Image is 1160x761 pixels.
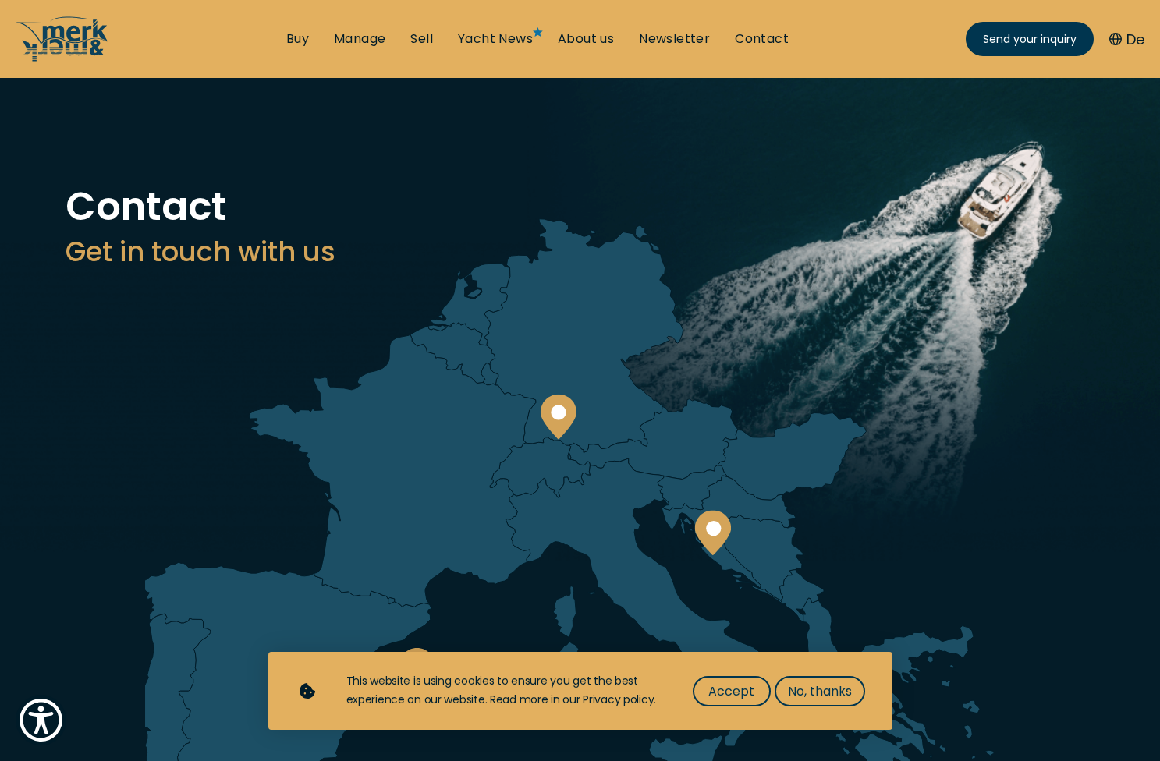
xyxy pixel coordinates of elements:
span: No, thanks [788,681,852,701]
button: Show Accessibility Preferences [16,695,66,745]
a: / [16,49,109,67]
a: Privacy policy [583,692,654,707]
span: Send your inquiry [983,31,1077,48]
button: No, thanks [775,676,865,706]
h3: Get in touch with us [66,232,1095,271]
a: Sell [410,30,433,48]
a: Send your inquiry [966,22,1094,56]
h1: Contact [66,187,1095,226]
a: Yacht News [458,30,533,48]
button: Accept [693,676,771,706]
a: About us [558,30,614,48]
span: Accept [708,681,754,701]
button: De [1109,29,1144,50]
a: Manage [334,30,385,48]
a: Contact [735,30,789,48]
a: Newsletter [639,30,710,48]
div: This website is using cookies to ensure you get the best experience on our website. Read more in ... [346,672,662,710]
a: Buy [286,30,309,48]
